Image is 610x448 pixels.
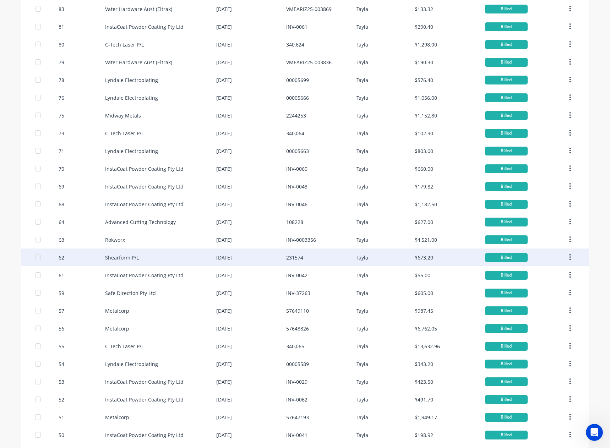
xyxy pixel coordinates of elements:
div: Tayla [356,378,368,386]
iframe: To enrich screen reader interactions, please activate Accessibility in Grammarly extension settings [586,424,603,441]
div: $605.00 [415,289,433,297]
div: Billed [485,129,528,138]
div: 83 [59,5,64,13]
div: Tayla [356,112,368,119]
div: $133.32 [415,5,433,13]
div: $576.40 [415,76,433,84]
div: InstaCoat Powder Coating Pty Ltd [105,183,184,190]
div: [DATE] [216,396,232,403]
div: INV-37263 [286,289,310,297]
div: $1,949.17 [415,414,437,421]
div: INV-0061 [286,23,307,31]
div: 79 [59,59,64,66]
div: Tayla [356,431,368,439]
div: Billed [485,164,528,173]
div: Billed [485,218,528,226]
div: Billed [485,342,528,351]
div: Lyndale Electroplating [105,76,158,84]
div: Billed [485,306,528,315]
div: 54 [59,360,64,368]
div: 55 [59,343,64,350]
div: C-Tech Laser P/L [105,130,144,137]
div: 340,624 [286,41,304,48]
div: Billed [485,324,528,333]
div: [DATE] [216,414,232,421]
div: Advanced Cutting Technology [105,218,176,226]
div: Billed [485,111,528,120]
div: [DATE] [216,23,232,31]
div: 76 [59,94,64,102]
div: INV-0003356 [286,236,316,244]
div: [DATE] [216,147,232,155]
div: 59 [59,289,64,297]
div: 53 [59,378,64,386]
div: [DATE] [216,201,232,208]
div: 00005589 [286,360,309,368]
div: Tayla [356,343,368,350]
div: 50 [59,431,64,439]
div: Tayla [356,94,368,102]
div: Tayla [356,289,368,297]
div: InstaCoat Powder Coating Pty Ltd [105,165,184,173]
div: Lyndale Electroplating [105,147,158,155]
div: [DATE] [216,325,232,332]
div: Tayla [356,325,368,332]
div: Metalcorp [105,325,129,332]
div: $987.45 [415,307,433,315]
div: $1,056.00 [415,94,437,102]
div: 340,064 [286,130,304,137]
div: [DATE] [216,236,232,244]
div: Metalcorp [105,307,129,315]
div: [DATE] [216,41,232,48]
div: 68 [59,201,64,208]
div: Billed [485,182,528,191]
div: Vater Hardware Aust (Eltrak) [105,59,172,66]
div: Tayla [356,41,368,48]
div: 63 [59,236,64,244]
div: [DATE] [216,130,232,137]
div: Billed [485,200,528,209]
div: Billed [485,58,528,67]
div: Tayla [356,76,368,84]
div: 61 [59,272,64,279]
div: 340,065 [286,343,304,350]
div: 00005666 [286,94,309,102]
div: Billed [485,5,528,13]
div: Midway Metals [105,112,141,119]
div: INV-0046 [286,201,307,208]
div: Tayla [356,183,368,190]
div: Tayla [356,307,368,315]
div: [DATE] [216,378,232,386]
div: 71 [59,147,64,155]
div: Tayla [356,236,368,244]
div: Close [125,3,137,16]
div: Tayla [356,23,368,31]
div: 00005663 [286,147,309,155]
div: INV-0062 [286,396,307,403]
div: Tayla [356,218,368,226]
div: $1,182.50 [415,201,437,208]
div: Billed [485,271,528,280]
div: Tayla [356,147,368,155]
div: INV-0043 [286,183,307,190]
div: 56 [59,325,64,332]
div: InstaCoat Powder Coating Pty Ltd [105,272,184,279]
div: Tayla [356,360,368,368]
div: Billed [485,360,528,368]
div: Billed [485,40,528,49]
div: $1,152.80 [415,112,437,119]
div: Billed [485,93,528,102]
div: Tayla [356,254,368,261]
div: C-Tech Laser P/L [105,41,144,48]
div: Tayla [356,165,368,173]
div: Billed [485,377,528,386]
div: 57649110 [286,307,309,315]
div: Tayla [356,414,368,421]
div: Tayla [356,130,368,137]
div: INV-0029 [286,378,307,386]
div: [DATE] [216,218,232,226]
div: Billed [485,22,528,31]
div: Billed [485,395,528,404]
div: [DATE] [216,165,232,173]
div: 64 [59,218,64,226]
